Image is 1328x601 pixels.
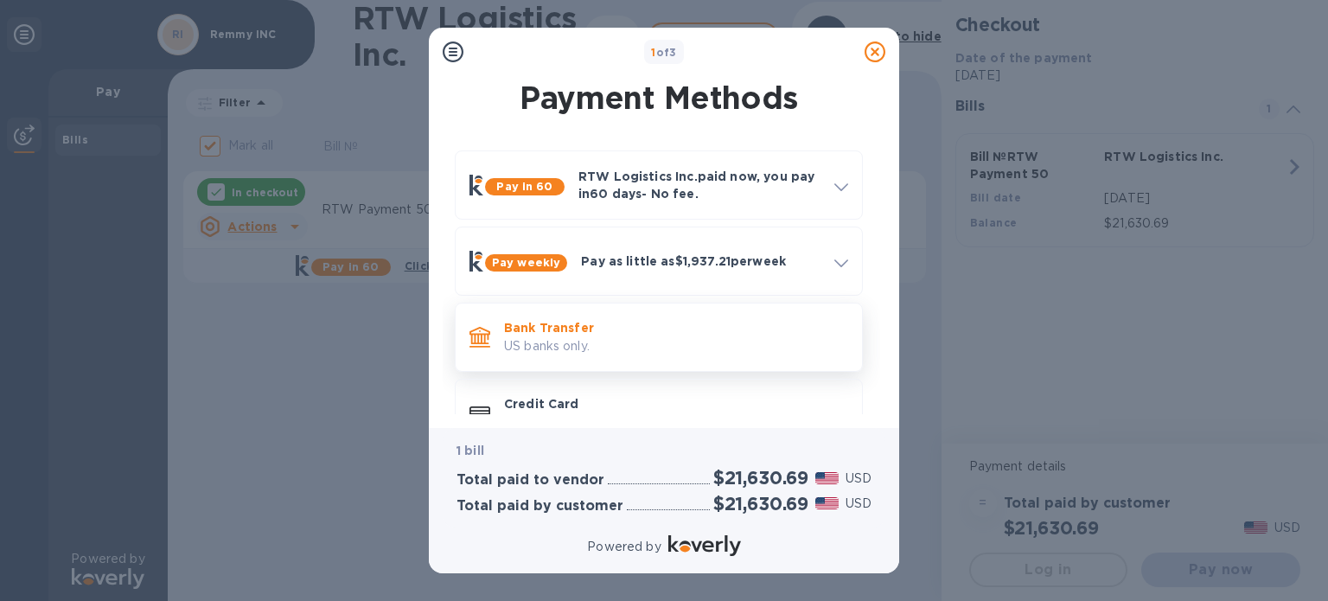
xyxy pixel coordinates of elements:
h2: $21,630.69 [713,467,808,489]
img: USD [815,497,839,509]
h3: Total paid by customer [456,498,623,515]
img: Logo [668,535,741,556]
p: RTW Logistics Inc. paid now, you pay in 60 days - No fee. [578,168,820,202]
p: US banks only. [504,337,848,355]
p: Bank Transfer [504,319,848,336]
img: USD [815,472,839,484]
b: of 3 [651,46,677,59]
p: Credit Card [504,395,848,412]
b: 1 bill [456,444,484,457]
span: 1 [651,46,655,59]
p: USD [846,495,871,513]
p: Pay as little as $1,937.21 per week [581,253,820,270]
h3: Total paid to vendor [456,472,604,489]
h2: $21,630.69 [713,493,808,515]
b: Pay weekly [492,256,560,269]
h1: Payment Methods [451,80,866,116]
p: USD [846,470,871,488]
p: Powered by [587,538,661,556]
b: Pay in 60 [496,180,552,193]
